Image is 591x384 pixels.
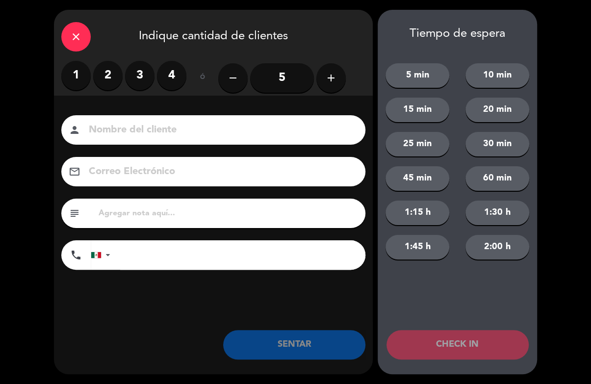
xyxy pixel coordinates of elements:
button: 5 min [385,63,449,88]
button: 25 min [385,132,449,156]
button: 2:00 h [465,235,529,259]
i: person [69,124,80,136]
button: remove [218,63,248,93]
label: 3 [125,61,154,90]
label: 4 [157,61,186,90]
i: close [70,31,82,43]
input: Agregar nota aquí... [98,206,358,220]
button: 20 min [465,98,529,122]
i: remove [227,72,239,84]
div: Tiempo de espera [378,27,537,41]
button: 1:30 h [465,201,529,225]
button: 30 min [465,132,529,156]
label: 1 [61,61,91,90]
button: CHECK IN [386,330,529,359]
i: phone [70,249,82,261]
div: Indique cantidad de clientes [54,10,373,61]
i: subject [69,207,80,219]
button: SENTAR [223,330,365,359]
button: 10 min [465,63,529,88]
input: Correo Electrónico [88,163,353,180]
button: 1:45 h [385,235,449,259]
button: 15 min [385,98,449,122]
div: Mexico (México): +52 [91,241,114,269]
button: add [316,63,346,93]
input: Nombre del cliente [88,122,353,139]
i: add [325,72,337,84]
button: 1:15 h [385,201,449,225]
div: ó [186,61,218,95]
button: 45 min [385,166,449,191]
label: 2 [93,61,123,90]
i: email [69,166,80,178]
button: 60 min [465,166,529,191]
